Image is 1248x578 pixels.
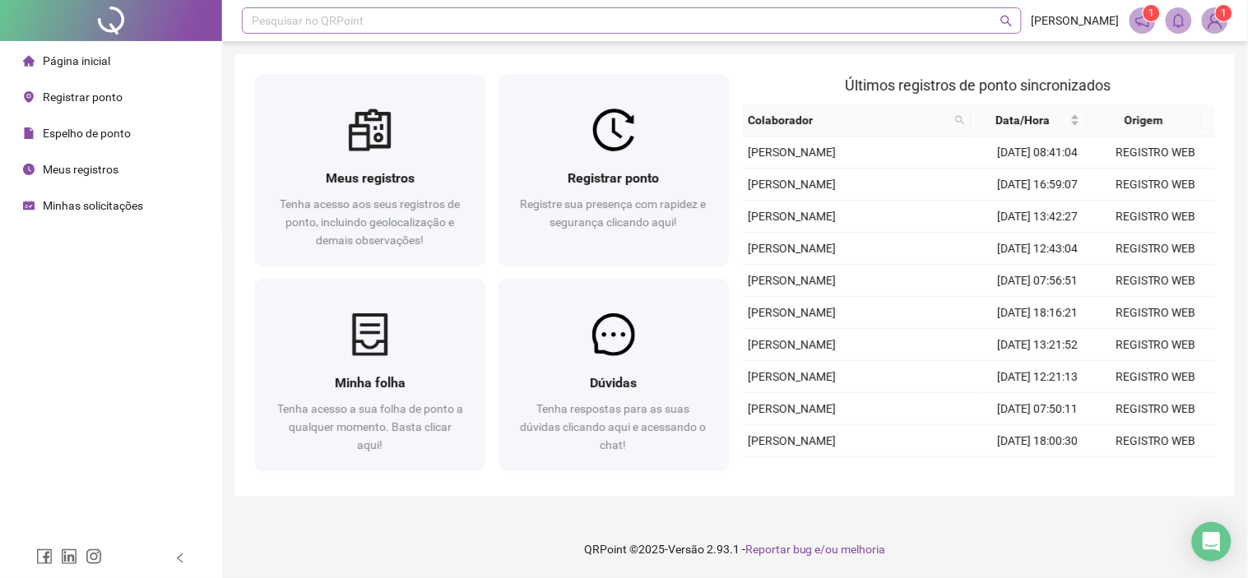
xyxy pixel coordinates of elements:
[978,111,1067,129] span: Data/Hora
[1097,136,1215,169] td: REGISTRO WEB
[174,553,186,564] span: left
[749,274,837,287] span: [PERSON_NAME]
[749,146,837,159] span: [PERSON_NAME]
[521,197,707,229] span: Registre sua presença com rapidez e segurança clicando aqui!
[23,55,35,67] span: home
[1097,233,1215,265] td: REGISTRO WEB
[1144,5,1160,21] sup: 1
[1097,297,1215,329] td: REGISTRO WEB
[1216,5,1232,21] sup: Atualize o seu contato no menu Meus Dados
[326,170,415,186] span: Meus registros
[1097,169,1215,201] td: REGISTRO WEB
[978,393,1097,425] td: [DATE] 07:50:11
[43,163,118,176] span: Meus registros
[43,90,123,104] span: Registrar ponto
[23,200,35,211] span: schedule
[978,297,1097,329] td: [DATE] 18:16:21
[1097,201,1215,233] td: REGISTRO WEB
[1097,457,1215,489] td: REGISTRO WEB
[1087,104,1202,136] th: Origem
[1203,8,1227,33] img: 83971
[749,306,837,319] span: [PERSON_NAME]
[277,402,463,451] span: Tenha acesso a sua folha de ponto a qualquer momento. Basta clicar aqui!
[1097,329,1215,361] td: REGISTRO WEB
[499,279,729,470] a: DúvidasTenha respostas para as suas dúvidas clicando aqui e acessando o chat!
[255,279,485,470] a: Minha folhaTenha acesso a sua folha de ponto a qualquer momento. Basta clicar aqui!
[978,457,1097,489] td: [DATE] 13:34:50
[1222,7,1227,19] span: 1
[978,169,1097,201] td: [DATE] 16:59:07
[978,233,1097,265] td: [DATE] 12:43:04
[978,265,1097,297] td: [DATE] 07:56:51
[255,74,485,266] a: Meus registrosTenha acesso aos seus registros de ponto, incluindo geolocalização e demais observa...
[978,136,1097,169] td: [DATE] 08:41:04
[1149,7,1155,19] span: 1
[1097,265,1215,297] td: REGISTRO WEB
[568,170,659,186] span: Registrar ponto
[43,127,131,140] span: Espelho de ponto
[978,201,1097,233] td: [DATE] 13:42:27
[23,91,35,103] span: environment
[668,543,704,556] span: Versão
[335,375,406,391] span: Minha folha
[1032,12,1120,30] span: [PERSON_NAME]
[749,370,837,383] span: [PERSON_NAME]
[978,425,1097,457] td: [DATE] 18:00:30
[23,127,35,139] span: file
[1192,522,1232,562] div: Open Intercom Messenger
[1000,15,1013,27] span: search
[43,199,143,212] span: Minhas solicitações
[749,111,949,129] span: Colaborador
[1171,13,1186,28] span: bell
[1097,425,1215,457] td: REGISTRO WEB
[749,338,837,351] span: [PERSON_NAME]
[846,76,1111,94] span: Últimos registros de ponto sincronizados
[36,548,53,565] span: facebook
[749,402,837,415] span: [PERSON_NAME]
[1097,361,1215,393] td: REGISTRO WEB
[499,74,729,266] a: Registrar pontoRegistre sua presença com rapidez e segurança clicando aqui!
[521,402,707,451] span: Tenha respostas para as suas dúvidas clicando aqui e acessando o chat!
[86,548,102,565] span: instagram
[1135,13,1150,28] span: notification
[61,548,77,565] span: linkedin
[972,104,1087,136] th: Data/Hora
[749,210,837,223] span: [PERSON_NAME]
[745,543,886,556] span: Reportar bug e/ou melhoria
[43,54,110,67] span: Página inicial
[590,375,637,391] span: Dúvidas
[749,242,837,255] span: [PERSON_NAME]
[749,434,837,447] span: [PERSON_NAME]
[955,115,965,125] span: search
[978,361,1097,393] td: [DATE] 12:21:13
[952,108,968,132] span: search
[222,520,1248,578] footer: QRPoint © 2025 - 2.93.1 -
[1097,393,1215,425] td: REGISTRO WEB
[978,329,1097,361] td: [DATE] 13:21:52
[23,164,35,175] span: clock-circle
[280,197,460,247] span: Tenha acesso aos seus registros de ponto, incluindo geolocalização e demais observações!
[749,178,837,191] span: [PERSON_NAME]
